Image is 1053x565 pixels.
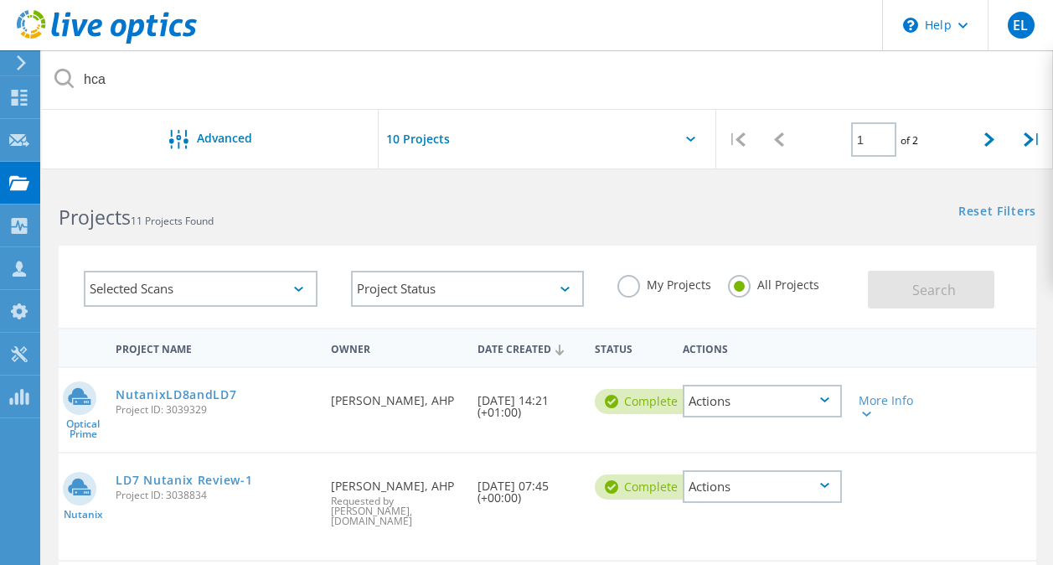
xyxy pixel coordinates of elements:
[683,470,842,503] div: Actions
[131,214,214,228] span: 11 Projects Found
[469,368,586,435] div: [DATE] 14:21 (+01:00)
[331,496,461,526] span: Requested by [PERSON_NAME], [DOMAIN_NAME]
[323,368,469,423] div: [PERSON_NAME], AHP
[107,332,323,363] div: Project Name
[901,133,918,148] span: of 2
[868,271,994,308] button: Search
[64,510,103,520] span: Nutanix
[84,271,317,307] div: Selected Scans
[674,332,850,363] div: Actions
[586,332,674,363] div: Status
[859,395,920,418] div: More Info
[617,275,711,291] label: My Projects
[17,35,197,47] a: Live Optics Dashboard
[323,454,469,543] div: [PERSON_NAME], AHP
[958,205,1036,220] a: Reset Filters
[323,332,469,363] div: Owner
[595,474,694,500] div: Complete
[116,490,314,500] span: Project ID: 3038834
[469,332,586,364] div: Date Created
[116,389,236,401] a: NutanixLD8andLD7
[59,419,107,439] span: Optical Prime
[59,204,131,231] b: Projects
[728,275,819,291] label: All Projects
[1011,110,1053,169] div: |
[197,132,252,144] span: Advanced
[716,110,758,169] div: |
[683,385,842,417] div: Actions
[116,474,252,486] a: LD7 Nutanix Review-1
[116,405,314,415] span: Project ID: 3039329
[903,18,918,33] svg: \n
[912,281,956,299] span: Search
[595,389,694,414] div: Complete
[469,454,586,521] div: [DATE] 07:45 (+00:00)
[351,271,585,307] div: Project Status
[1013,18,1028,32] span: EL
